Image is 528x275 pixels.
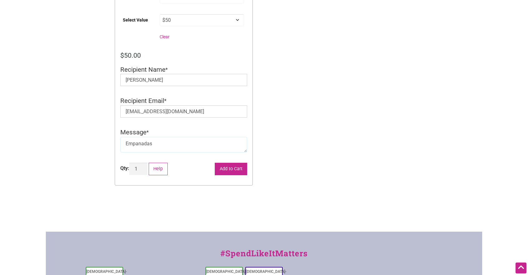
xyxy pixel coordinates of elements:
div: Qty: [120,165,129,172]
bdi: 50.00 [120,51,141,59]
span: $ [120,51,124,59]
button: Add to Cart [215,163,247,176]
a: Clear options [160,34,170,39]
textarea: Message [120,137,247,152]
div: Scroll Back to Top [516,263,526,273]
input: Product quantity [129,163,147,175]
button: Help [149,163,168,176]
div: #SpendLikeItMatters [46,247,482,266]
span: Recipient Email [120,97,164,104]
span: Message [120,128,146,136]
input: Recipient Email [120,105,247,118]
input: Recipient Name [120,74,247,86]
label: Select Value [123,13,148,27]
span: Recipient Name [120,66,166,73]
iframe: Secure express checkout frame [113,195,254,212]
